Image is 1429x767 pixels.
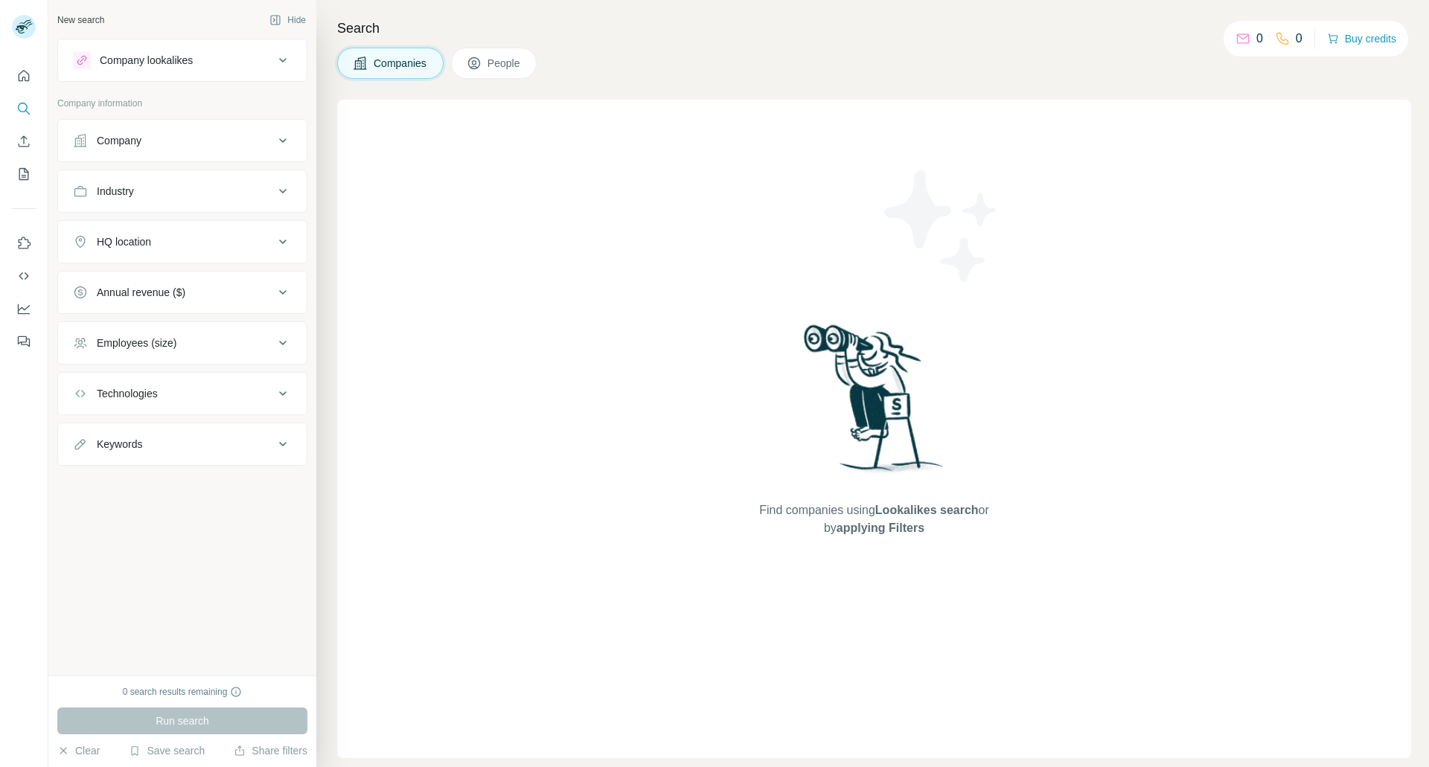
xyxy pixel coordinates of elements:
button: Annual revenue ($) [58,275,307,310]
button: Hide [259,9,316,31]
button: Company lookalikes [58,42,307,78]
button: Dashboard [12,295,36,322]
span: Find companies using or by [755,501,993,537]
div: New search [57,13,104,27]
button: Share filters [234,743,307,758]
button: Enrich CSV [12,128,36,155]
button: Clear [57,743,100,758]
button: Industry [58,173,307,209]
div: Company [97,133,141,148]
button: Employees (size) [58,325,307,361]
span: Lookalikes search [875,504,979,516]
span: applying Filters [837,522,924,534]
p: 0 [1256,30,1263,48]
p: Company information [57,97,307,110]
img: Surfe Illustration - Woman searching with binoculars [797,321,952,487]
img: Surfe Illustration - Stars [875,159,1008,293]
button: Feedback [12,328,36,355]
button: Use Surfe on LinkedIn [12,230,36,257]
p: 0 [1296,30,1302,48]
div: Keywords [97,437,142,452]
div: Technologies [97,386,158,401]
button: Keywords [58,426,307,462]
div: 0 search results remaining [123,685,243,699]
button: Buy credits [1327,28,1396,49]
h4: Search [337,18,1411,39]
button: Save search [129,743,205,758]
span: People [487,56,522,71]
button: Technologies [58,376,307,411]
div: Employees (size) [97,336,176,350]
button: Search [12,95,36,122]
button: Use Surfe API [12,263,36,289]
button: My lists [12,161,36,187]
button: Company [58,123,307,158]
div: Company lookalikes [100,53,193,68]
div: Industry [97,184,134,199]
span: Companies [374,56,428,71]
div: Annual revenue ($) [97,285,185,300]
button: Quick start [12,62,36,89]
div: HQ location [97,234,151,249]
button: HQ location [58,224,307,260]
